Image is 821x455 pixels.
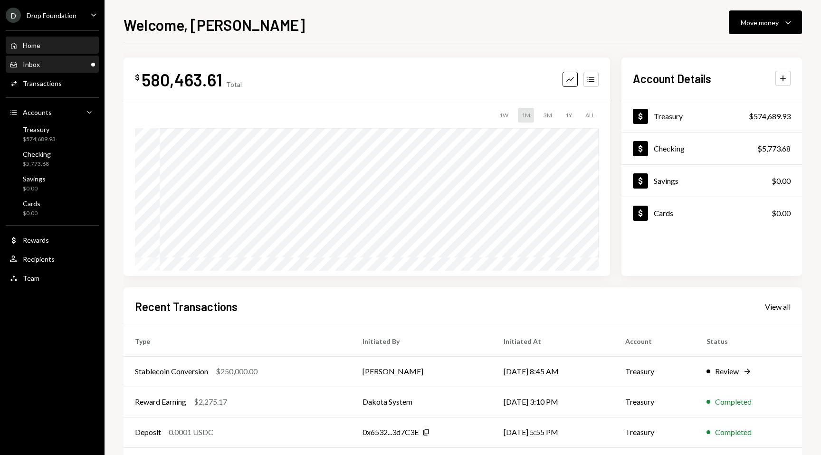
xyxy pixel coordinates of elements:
[363,427,419,438] div: 0x6532...3d7C3E
[135,299,238,314] h2: Recent Transactions
[765,301,791,312] a: View all
[621,100,802,132] a: Treasury$574,689.93
[23,60,40,68] div: Inbox
[715,366,739,377] div: Review
[6,231,99,248] a: Rewards
[23,108,52,116] div: Accounts
[492,356,614,387] td: [DATE] 8:45 AM
[27,11,76,19] div: Drop Foundation
[6,147,99,170] a: Checking$5,773.68
[729,10,802,34] button: Move money
[6,269,99,286] a: Team
[715,396,752,408] div: Completed
[23,236,49,244] div: Rewards
[540,108,556,123] div: 3M
[614,417,695,447] td: Treasury
[226,80,242,88] div: Total
[765,302,791,312] div: View all
[6,56,99,73] a: Inbox
[6,75,99,92] a: Transactions
[518,108,534,123] div: 1M
[6,250,99,267] a: Recipients
[124,326,351,356] th: Type
[23,209,40,218] div: $0.00
[23,175,46,183] div: Savings
[135,366,208,377] div: Stablecoin Conversion
[633,71,711,86] h2: Account Details
[772,175,791,187] div: $0.00
[351,387,492,417] td: Dakota System
[135,73,140,82] div: $
[614,387,695,417] td: Treasury
[695,326,802,356] th: Status
[6,172,99,195] a: Savings$0.00
[654,144,685,153] div: Checking
[757,143,791,154] div: $5,773.68
[23,135,56,143] div: $574,689.93
[135,427,161,438] div: Deposit
[654,209,673,218] div: Cards
[614,356,695,387] td: Treasury
[351,356,492,387] td: [PERSON_NAME]
[142,69,222,90] div: 580,463.61
[23,255,55,263] div: Recipients
[216,366,258,377] div: $250,000.00
[741,18,779,28] div: Move money
[169,427,213,438] div: 0.0001 USDC
[23,79,62,87] div: Transactions
[23,125,56,133] div: Treasury
[23,41,40,49] div: Home
[492,417,614,447] td: [DATE] 5:55 PM
[582,108,599,123] div: ALL
[194,396,227,408] div: $2,275.17
[23,150,51,158] div: Checking
[6,123,99,145] a: Treasury$574,689.93
[492,326,614,356] th: Initiated At
[614,326,695,356] th: Account
[492,387,614,417] td: [DATE] 3:10 PM
[6,197,99,219] a: Cards$0.00
[6,37,99,54] a: Home
[715,427,752,438] div: Completed
[654,176,678,185] div: Savings
[749,111,791,122] div: $574,689.93
[654,112,683,121] div: Treasury
[23,274,39,282] div: Team
[772,208,791,219] div: $0.00
[621,197,802,229] a: Cards$0.00
[6,8,21,23] div: D
[23,160,51,168] div: $5,773.68
[621,133,802,164] a: Checking$5,773.68
[351,326,492,356] th: Initiated By
[496,108,512,123] div: 1W
[23,185,46,193] div: $0.00
[23,199,40,208] div: Cards
[124,15,305,34] h1: Welcome, [PERSON_NAME]
[562,108,576,123] div: 1Y
[135,396,186,408] div: Reward Earning
[621,165,802,197] a: Savings$0.00
[6,104,99,121] a: Accounts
